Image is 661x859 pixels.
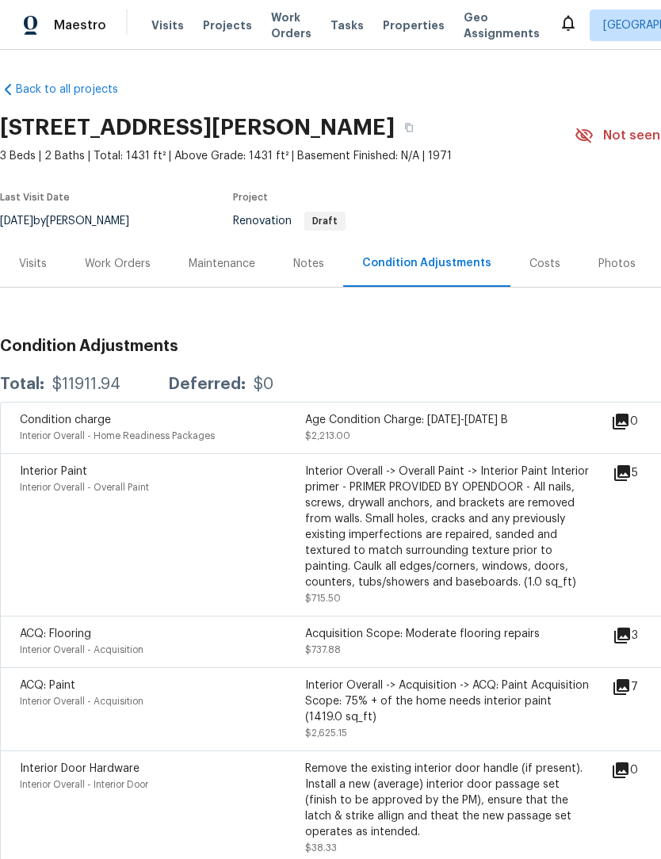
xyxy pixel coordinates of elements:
span: $2,625.15 [305,728,347,738]
div: $0 [254,376,273,392]
div: Photos [598,256,636,272]
span: Draft [306,216,344,226]
div: Age Condition Charge: [DATE]-[DATE] B [305,412,590,428]
span: $2,213.00 [305,431,350,441]
span: Condition charge [20,414,111,426]
span: Geo Assignments [464,10,540,41]
div: Notes [293,256,324,272]
span: Interior Overall - Interior Door [20,780,148,789]
div: Interior Overall -> Overall Paint -> Interior Paint Interior primer - PRIMER PROVIDED BY OPENDOOR... [305,464,590,590]
span: Visits [151,17,184,33]
div: $11911.94 [52,376,120,392]
div: Acquisition Scope: Moderate flooring repairs [305,626,590,642]
div: Deferred: [168,376,246,392]
span: Interior Overall - Overall Paint [20,483,149,492]
div: Interior Overall -> Acquisition -> ACQ: Paint Acquisition Scope: 75% + of the home needs interior... [305,678,590,725]
span: ACQ: Paint [20,680,75,691]
span: Renovation [233,216,346,227]
span: Interior Overall - Acquisition [20,645,143,655]
span: Properties [383,17,445,33]
span: $38.33 [305,843,337,853]
span: $715.50 [305,594,341,603]
span: Interior Door Hardware [20,763,139,774]
div: Condition Adjustments [362,255,491,271]
span: $737.88 [305,645,341,655]
div: Costs [529,256,560,272]
div: Maintenance [189,256,255,272]
div: Remove the existing interior door handle (if present). Install a new (average) interior door pass... [305,761,590,840]
span: Interior Overall - Home Readiness Packages [20,431,215,441]
span: Tasks [330,20,364,31]
div: Visits [19,256,47,272]
span: Interior Paint [20,466,87,477]
div: Work Orders [85,256,151,272]
span: Interior Overall - Acquisition [20,697,143,706]
button: Copy Address [395,113,423,142]
span: Work Orders [271,10,311,41]
span: ACQ: Flooring [20,628,91,639]
span: Projects [203,17,252,33]
span: Project [233,193,268,202]
span: Maestro [54,17,106,33]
